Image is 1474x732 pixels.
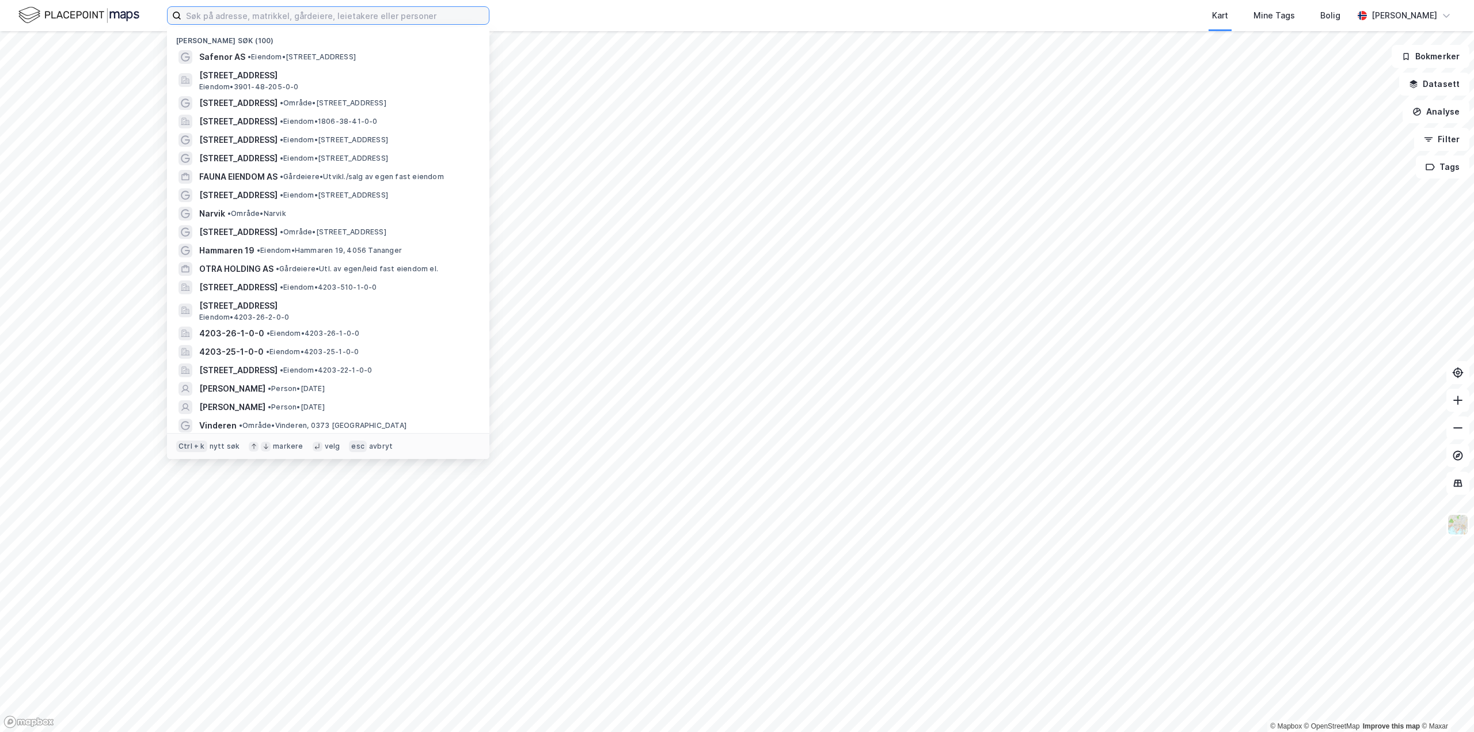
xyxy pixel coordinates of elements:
[248,52,356,62] span: Eiendom • [STREET_ADDRESS]
[280,227,386,237] span: Område • [STREET_ADDRESS]
[199,244,254,257] span: Hammaren 19
[199,419,237,433] span: Vinderen
[1392,45,1469,68] button: Bokmerker
[1253,9,1295,22] div: Mine Tags
[280,172,283,181] span: •
[18,5,139,25] img: logo.f888ab2527a4732fd821a326f86c7f29.svg
[199,96,278,110] span: [STREET_ADDRESS]
[369,442,393,451] div: avbryt
[1447,514,1469,536] img: Z
[325,442,340,451] div: velg
[227,209,231,218] span: •
[199,133,278,147] span: [STREET_ADDRESS]
[1320,9,1340,22] div: Bolig
[280,98,283,107] span: •
[199,400,265,414] span: [PERSON_NAME]
[280,117,378,126] span: Eiendom • 1806-38-41-0-0
[199,207,225,221] span: Narvik
[210,442,240,451] div: nytt søk
[273,442,303,451] div: markere
[268,384,325,393] span: Person • [DATE]
[268,403,325,412] span: Person • [DATE]
[266,347,269,356] span: •
[1304,722,1360,730] a: OpenStreetMap
[257,246,260,255] span: •
[268,403,271,411] span: •
[199,50,245,64] span: Safenor AS
[267,329,270,337] span: •
[239,421,242,430] span: •
[1416,677,1474,732] iframe: Chat Widget
[199,170,278,184] span: FAUNA EIENDOM AS
[280,117,283,126] span: •
[199,345,264,359] span: 4203-25-1-0-0
[199,280,278,294] span: [STREET_ADDRESS]
[280,283,283,291] span: •
[280,154,283,162] span: •
[199,82,299,92] span: Eiendom • 3901-48-205-0-0
[239,421,407,430] span: Område • Vinderen, 0373 [GEOGRAPHIC_DATA]
[280,154,388,163] span: Eiendom • [STREET_ADDRESS]
[280,366,372,375] span: Eiendom • 4203-22-1-0-0
[280,172,444,181] span: Gårdeiere • Utvikl./salg av egen fast eiendom
[199,69,476,82] span: [STREET_ADDRESS]
[199,151,278,165] span: [STREET_ADDRESS]
[199,382,265,396] span: [PERSON_NAME]
[199,313,289,322] span: Eiendom • 4203-26-2-0-0
[199,188,278,202] span: [STREET_ADDRESS]
[266,347,359,356] span: Eiendom • 4203-25-1-0-0
[1270,722,1302,730] a: Mapbox
[280,227,283,236] span: •
[1414,128,1469,151] button: Filter
[280,135,388,145] span: Eiendom • [STREET_ADDRESS]
[167,27,489,48] div: [PERSON_NAME] søk (100)
[248,52,251,61] span: •
[280,191,283,199] span: •
[181,7,489,24] input: Søk på adresse, matrikkel, gårdeiere, leietakere eller personer
[176,441,207,452] div: Ctrl + k
[227,209,286,218] span: Område • Narvik
[1212,9,1228,22] div: Kart
[267,329,359,338] span: Eiendom • 4203-26-1-0-0
[280,135,283,144] span: •
[3,715,54,729] a: Mapbox homepage
[1372,9,1437,22] div: [PERSON_NAME]
[280,366,283,374] span: •
[1363,722,1420,730] a: Improve this map
[199,299,476,313] span: [STREET_ADDRESS]
[199,262,273,276] span: OTRA HOLDING AS
[199,225,278,239] span: [STREET_ADDRESS]
[280,283,377,292] span: Eiendom • 4203-510-1-0-0
[268,384,271,393] span: •
[199,327,264,340] span: 4203-26-1-0-0
[276,264,438,274] span: Gårdeiere • Utl. av egen/leid fast eiendom el.
[1416,155,1469,179] button: Tags
[276,264,279,273] span: •
[349,441,367,452] div: esc
[280,191,388,200] span: Eiendom • [STREET_ADDRESS]
[1399,73,1469,96] button: Datasett
[199,363,278,377] span: [STREET_ADDRESS]
[257,246,402,255] span: Eiendom • Hammaren 19, 4056 Tananger
[1403,100,1469,123] button: Analyse
[1416,677,1474,732] div: Kontrollprogram for chat
[199,115,278,128] span: [STREET_ADDRESS]
[280,98,386,108] span: Område • [STREET_ADDRESS]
